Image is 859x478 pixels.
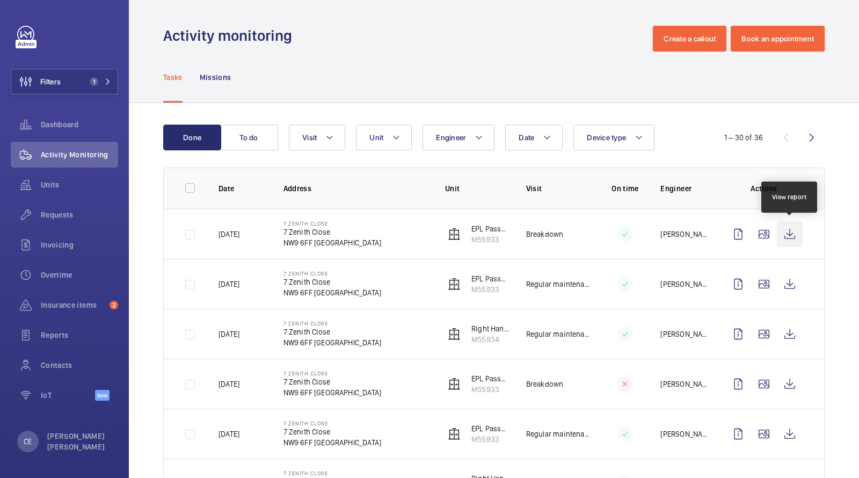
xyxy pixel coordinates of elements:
[283,277,382,287] p: 7 Zenith Close
[283,227,382,237] p: 7 Zenith Close
[283,337,382,348] p: NW9 6FF [GEOGRAPHIC_DATA]
[471,434,509,445] p: M55933
[219,183,266,194] p: Date
[283,183,428,194] p: Address
[163,72,183,83] p: Tasks
[471,384,509,395] p: M55933
[283,376,382,387] p: 7 Zenith Close
[573,125,654,150] button: Device type
[526,329,590,339] p: Regular maintenance
[41,149,118,160] span: Activity Monitoring
[445,183,509,194] p: Unit
[219,379,239,389] p: [DATE]
[163,26,299,46] h1: Activity monitoring
[283,237,382,248] p: NW9 6FF [GEOGRAPHIC_DATA]
[660,429,708,439] p: [PERSON_NAME]
[163,125,221,150] button: Done
[302,133,317,142] span: Visit
[283,320,382,327] p: 7 Zenith Close
[448,278,461,291] img: elevator.svg
[41,300,105,310] span: Insurance items
[526,429,590,439] p: Regular maintenance
[471,334,509,345] p: M55934
[725,183,803,194] p: Actions
[448,428,461,440] img: elevator.svg
[41,209,118,220] span: Requests
[219,229,239,240] p: [DATE]
[283,387,382,398] p: NW9 6FF [GEOGRAPHIC_DATA]
[660,379,708,389] p: [PERSON_NAME]
[369,133,383,142] span: Unit
[283,287,382,298] p: NW9 6FF [GEOGRAPHIC_DATA]
[283,327,382,337] p: 7 Zenith Close
[724,132,763,143] div: 1 – 30 of 36
[41,240,118,250] span: Invoicing
[526,279,590,289] p: Regular maintenance
[110,301,118,309] span: 2
[283,420,382,426] p: 7 Zenith Close
[471,423,509,434] p: EPL Passenger Lift No 1
[471,284,509,295] p: M55933
[660,329,708,339] p: [PERSON_NAME]
[200,72,231,83] p: Missions
[40,76,61,87] span: Filters
[356,125,412,150] button: Unit
[283,437,382,448] p: NW9 6FF [GEOGRAPHIC_DATA]
[283,220,382,227] p: 7 Zenith Close
[471,234,509,245] p: M55933
[448,228,461,241] img: elevator.svg
[731,26,825,52] button: Book an appointment
[283,470,382,476] p: 7 Zenith Close
[41,330,118,341] span: Reports
[607,183,643,194] p: On time
[220,125,278,150] button: To do
[41,360,118,371] span: Contacts
[47,431,112,452] p: [PERSON_NAME] [PERSON_NAME]
[219,279,239,289] p: [DATE]
[526,379,564,389] p: Breakdown
[11,69,118,95] button: Filters1
[448,328,461,341] img: elevator.svg
[95,390,110,401] span: Beta
[471,323,509,334] p: Right Hand Passenger Lift
[653,26,726,52] button: Create a callout
[660,229,708,240] p: [PERSON_NAME]
[283,426,382,437] p: 7 Zenith Close
[471,273,509,284] p: EPL Passenger Lift No 1
[283,270,382,277] p: 7 Zenith Close
[587,133,626,142] span: Device type
[24,436,32,447] p: CE
[526,229,564,240] p: Breakdown
[41,119,118,130] span: Dashboard
[505,125,563,150] button: Date
[772,192,807,202] div: View report
[471,373,509,384] p: EPL Passenger Lift No 1
[219,429,239,439] p: [DATE]
[660,279,708,289] p: [PERSON_NAME]
[41,390,95,401] span: IoT
[289,125,345,150] button: Visit
[41,270,118,280] span: Overtime
[436,133,466,142] span: Engineer
[526,183,590,194] p: Visit
[519,133,534,142] span: Date
[41,179,118,190] span: Units
[283,370,382,376] p: 7 Zenith Close
[448,378,461,390] img: elevator.svg
[423,125,494,150] button: Engineer
[660,183,708,194] p: Engineer
[90,77,98,86] span: 1
[219,329,239,339] p: [DATE]
[471,223,509,234] p: EPL Passenger Lift No 1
